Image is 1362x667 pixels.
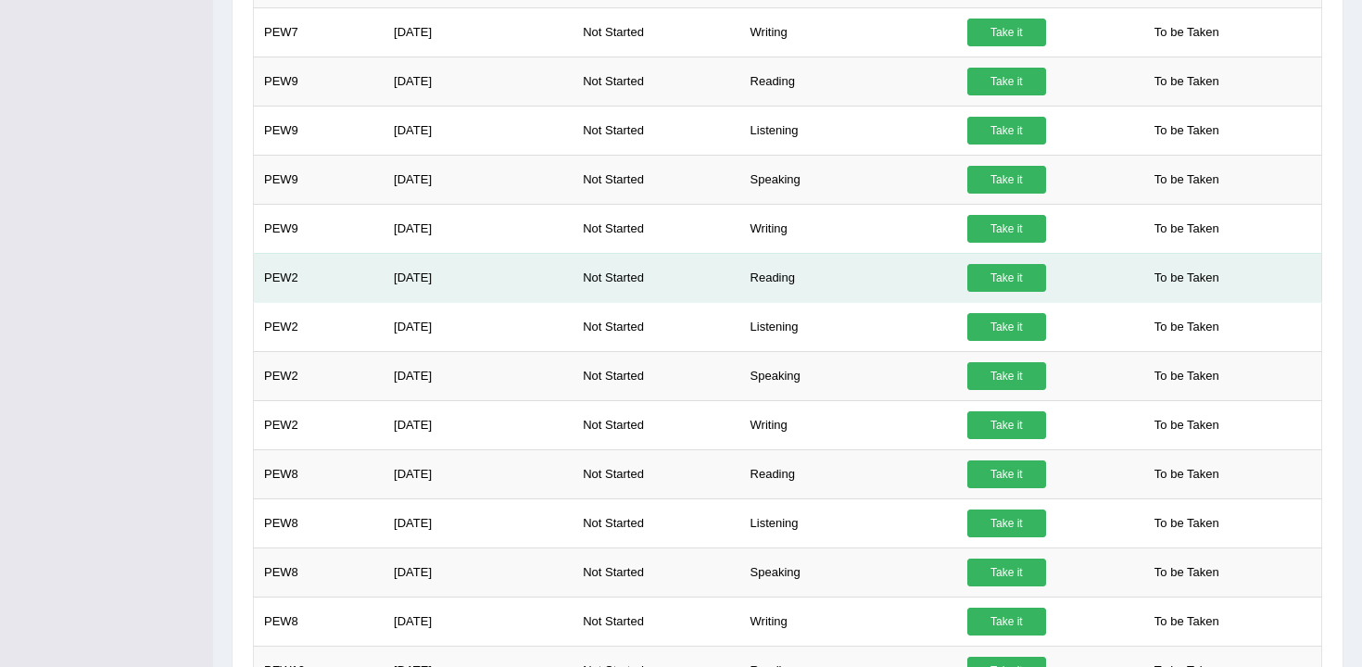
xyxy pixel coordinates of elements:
[1145,411,1229,439] span: To be Taken
[740,106,957,155] td: Listening
[740,449,957,498] td: Reading
[967,313,1046,341] a: Take it
[254,547,385,597] td: PEW8
[384,400,573,449] td: [DATE]
[967,608,1046,636] a: Take it
[967,68,1046,95] a: Take it
[967,215,1046,243] a: Take it
[1145,608,1229,636] span: To be Taken
[1145,313,1229,341] span: To be Taken
[740,498,957,547] td: Listening
[573,449,739,498] td: Not Started
[573,253,739,302] td: Not Started
[740,302,957,351] td: Listening
[1145,460,1229,488] span: To be Taken
[573,204,739,253] td: Not Started
[1145,166,1229,194] span: To be Taken
[967,559,1046,586] a: Take it
[384,351,573,400] td: [DATE]
[384,155,573,204] td: [DATE]
[573,547,739,597] td: Not Started
[254,597,385,646] td: PEW8
[254,155,385,204] td: PEW9
[254,106,385,155] td: PEW9
[384,597,573,646] td: [DATE]
[967,510,1046,537] a: Take it
[254,400,385,449] td: PEW2
[573,400,739,449] td: Not Started
[967,19,1046,46] a: Take it
[967,460,1046,488] a: Take it
[967,264,1046,292] a: Take it
[384,253,573,302] td: [DATE]
[384,547,573,597] td: [DATE]
[254,449,385,498] td: PEW8
[967,117,1046,145] a: Take it
[573,106,739,155] td: Not Started
[740,155,957,204] td: Speaking
[967,411,1046,439] a: Take it
[384,106,573,155] td: [DATE]
[1145,264,1229,292] span: To be Taken
[1145,68,1229,95] span: To be Taken
[740,204,957,253] td: Writing
[573,7,739,57] td: Not Started
[1145,117,1229,145] span: To be Taken
[254,302,385,351] td: PEW2
[573,155,739,204] td: Not Started
[254,498,385,547] td: PEW8
[1145,510,1229,537] span: To be Taken
[384,302,573,351] td: [DATE]
[740,253,957,302] td: Reading
[967,166,1046,194] a: Take it
[384,498,573,547] td: [DATE]
[740,351,957,400] td: Speaking
[740,57,957,106] td: Reading
[740,400,957,449] td: Writing
[254,57,385,106] td: PEW9
[573,351,739,400] td: Not Started
[740,597,957,646] td: Writing
[740,547,957,597] td: Speaking
[573,302,739,351] td: Not Started
[1145,559,1229,586] span: To be Taken
[1145,19,1229,46] span: To be Taken
[254,351,385,400] td: PEW2
[254,253,385,302] td: PEW2
[384,7,573,57] td: [DATE]
[573,498,739,547] td: Not Started
[1145,215,1229,243] span: To be Taken
[384,204,573,253] td: [DATE]
[573,597,739,646] td: Not Started
[740,7,957,57] td: Writing
[1145,362,1229,390] span: To be Taken
[384,449,573,498] td: [DATE]
[254,204,385,253] td: PEW9
[967,362,1046,390] a: Take it
[384,57,573,106] td: [DATE]
[254,7,385,57] td: PEW7
[573,57,739,106] td: Not Started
